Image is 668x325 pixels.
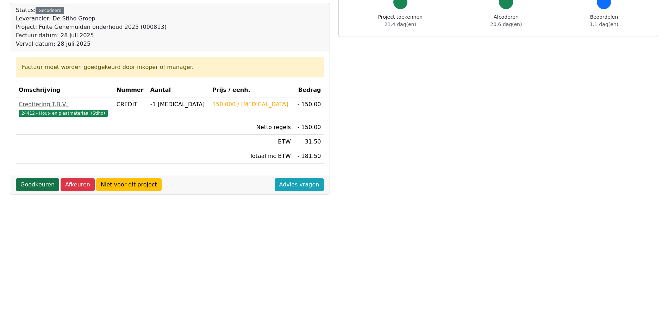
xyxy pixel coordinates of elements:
[16,83,114,97] th: Omschrijving
[19,110,108,117] span: 24412 - Hout- en plaatmateriaal (Stiho)
[294,83,324,97] th: Bedrag
[490,21,522,27] span: 20.6 dag(en)
[148,83,210,97] th: Aantal
[275,178,324,191] a: Advies vragen
[16,6,167,48] div: Status:
[96,178,162,191] a: Niet voor dit project
[294,97,324,120] td: - 150.00
[385,21,416,27] span: 21.4 dag(en)
[294,149,324,164] td: - 181.50
[210,149,294,164] td: Totaal inc BTW
[212,100,291,109] div: 150.000 / [MEDICAL_DATA]
[294,120,324,135] td: - 150.00
[210,120,294,135] td: Netto regels
[150,100,207,109] div: -1 [MEDICAL_DATA]
[22,63,318,71] div: Factuur moet worden goedgekeurd door inkoper of manager.
[61,178,95,191] a: Afkeuren
[490,13,522,28] div: Afcoderen
[114,97,148,120] td: CREDIT
[16,14,167,23] div: Leverancier: De Stiho Groep
[16,23,167,31] div: Project: Fuite Genemuiden onderhoud 2025 (000813)
[19,100,111,109] div: Creditering T.B.V.:
[210,83,294,97] th: Prijs / eenh.
[36,7,64,14] div: Gecodeerd
[16,31,167,40] div: Factuur datum: 28 juli 2025
[114,83,148,97] th: Nummer
[378,13,423,28] div: Project toekennen
[590,21,618,27] span: 1.1 dag(en)
[590,13,618,28] div: Beoordelen
[19,100,111,117] a: Creditering T.B.V.:24412 - Hout- en plaatmateriaal (Stiho)
[294,135,324,149] td: - 31.50
[16,178,59,191] a: Goedkeuren
[16,40,167,48] div: Verval datum: 28 juli 2025
[210,135,294,149] td: BTW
